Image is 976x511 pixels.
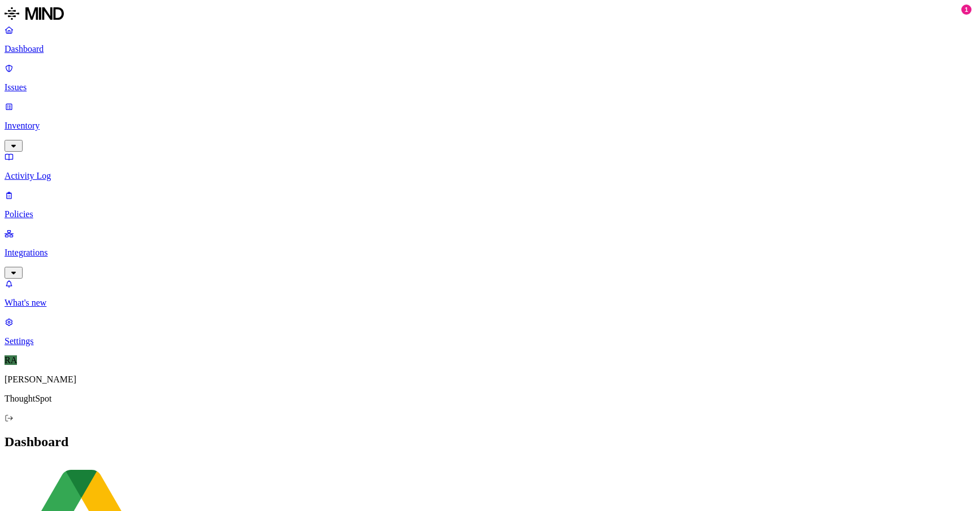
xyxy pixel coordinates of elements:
p: ThoughtSpot [5,394,971,404]
div: 1 [961,5,971,15]
a: MIND [5,5,971,25]
a: What's new [5,279,971,308]
p: What's new [5,298,971,308]
a: Policies [5,190,971,219]
a: Dashboard [5,25,971,54]
p: Activity Log [5,171,971,181]
img: MIND [5,5,64,23]
a: Inventory [5,102,971,150]
p: Dashboard [5,44,971,54]
a: Integrations [5,228,971,277]
p: Integrations [5,248,971,258]
p: Settings [5,336,971,346]
h2: Dashboard [5,434,971,450]
p: Issues [5,82,971,92]
a: Issues [5,63,971,92]
span: RA [5,355,17,365]
a: Activity Log [5,152,971,181]
a: Settings [5,317,971,346]
p: Inventory [5,121,971,131]
p: Policies [5,209,971,219]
